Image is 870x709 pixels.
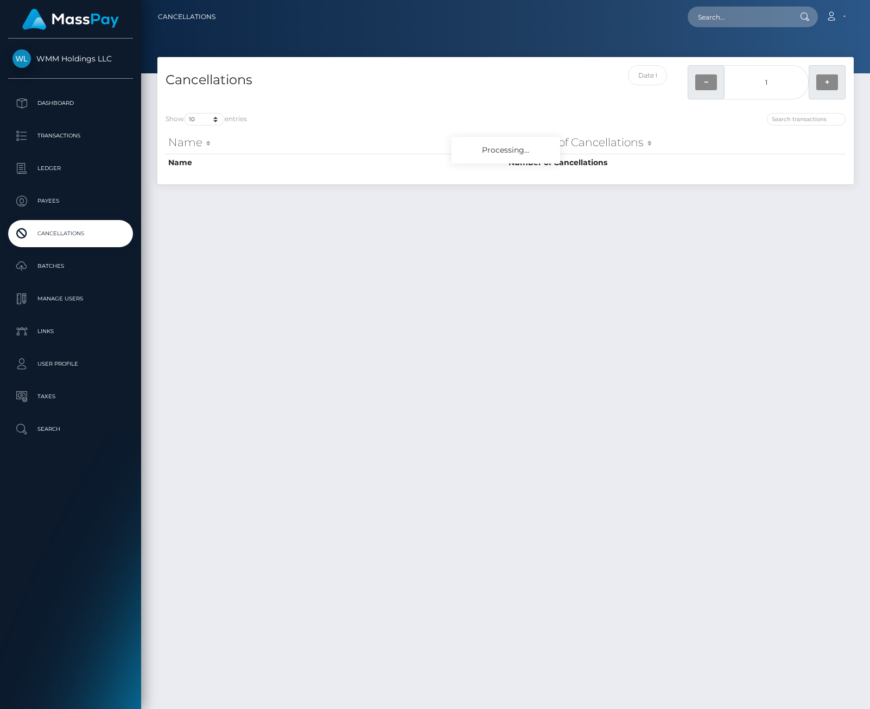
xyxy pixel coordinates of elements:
select: Showentries [184,113,225,126]
button: + [816,74,838,90]
a: Taxes [8,383,133,410]
label: Show entries [166,113,247,126]
input: Search... [688,7,790,27]
a: Manage Users [8,285,133,312]
a: Links [8,318,133,345]
a: Transactions [8,122,133,149]
p: Payees [12,193,129,209]
p: Manage Users [12,291,129,307]
p: Batches [12,258,129,274]
p: Search [12,421,129,437]
a: Ledger [8,155,133,182]
input: Search transactions [767,113,846,126]
th: Number of Cancellations [506,154,846,171]
h4: Cancellations [166,71,498,90]
strong: + [825,77,829,87]
a: Dashboard [8,90,133,117]
a: Search [8,416,133,443]
th: Name [166,154,506,171]
strong: − [704,77,708,87]
img: WMM Holdings LLC [12,49,31,68]
p: Ledger [12,160,129,177]
img: MassPay Logo [22,9,119,30]
input: Date filter [628,65,668,85]
th: Number of Cancellations [506,131,846,153]
p: Cancellations [12,225,129,242]
a: Cancellations [8,220,133,247]
th: Name [166,131,506,153]
p: Taxes [12,388,129,405]
span: WMM Holdings LLC [8,54,133,64]
a: User Profile [8,350,133,378]
a: Cancellations [158,5,215,28]
a: Batches [8,253,133,280]
button: − [695,74,717,90]
p: Dashboard [12,95,129,111]
p: User Profile [12,356,129,372]
p: Links [12,323,129,340]
p: Transactions [12,128,129,144]
div: Processing... [452,137,560,164]
a: Payees [8,187,133,215]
